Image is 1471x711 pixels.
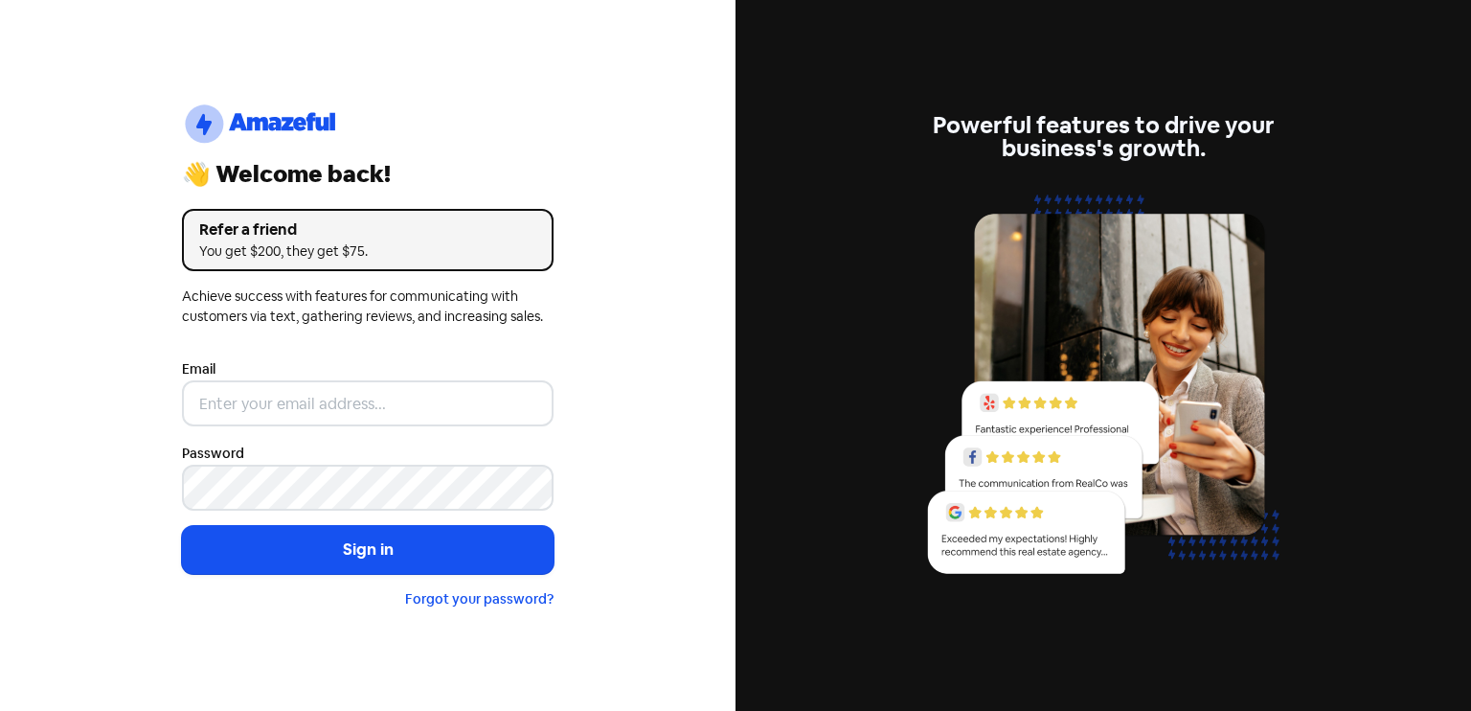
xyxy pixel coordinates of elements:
[182,163,554,186] div: 👋 Welcome back!
[182,526,554,574] button: Sign in
[199,218,536,241] div: Refer a friend
[182,444,244,464] label: Password
[917,114,1289,160] div: Powerful features to drive your business's growth.
[182,359,215,379] label: Email
[182,287,554,327] div: Achieve success with features for communicating with customers via text, gathering reviews, and i...
[917,183,1289,596] img: reviews
[182,380,554,426] input: Enter your email address...
[405,590,554,608] a: Forgot your password?
[199,241,536,262] div: You get $200, they get $75.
